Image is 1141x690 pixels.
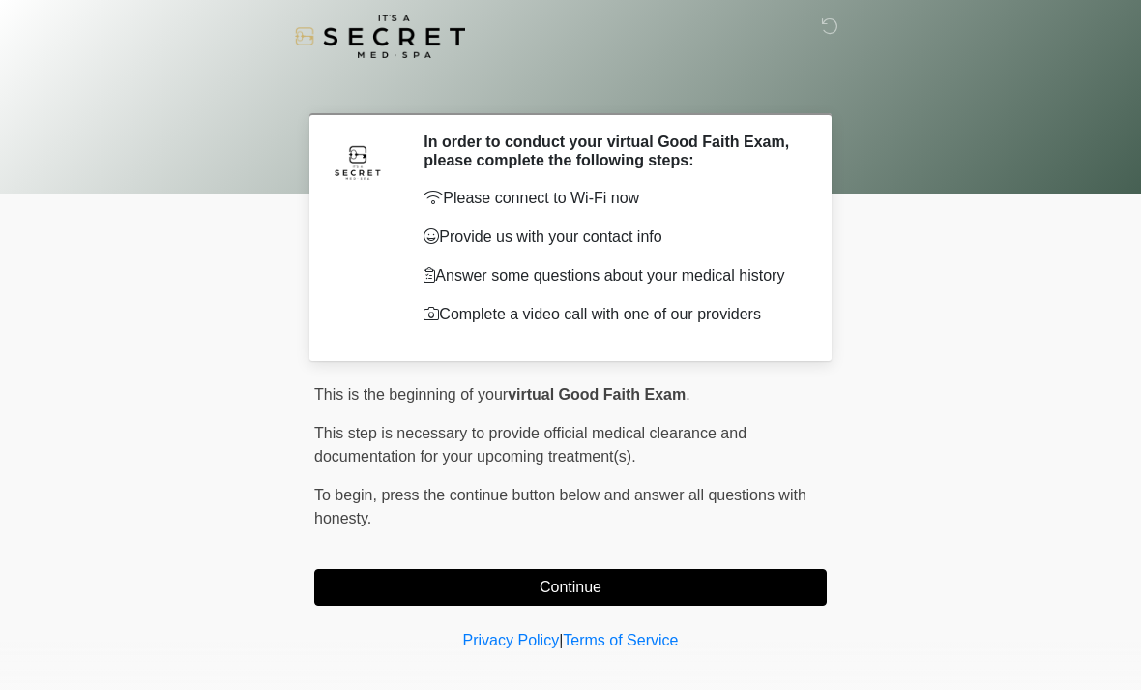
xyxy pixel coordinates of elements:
p: Complete a video call with one of our providers [424,303,798,326]
span: To begin, [314,487,381,503]
strong: virtual Good Faith Exam [508,386,686,403]
img: It's A Secret Med Spa Logo [295,15,465,58]
p: Answer some questions about your medical history [424,264,798,287]
a: | [559,632,563,648]
span: press the continue button below and answer all questions with honesty. [314,487,806,526]
button: Continue [314,569,827,606]
span: This is the beginning of your [314,386,508,403]
img: Agent Avatar [329,133,387,191]
p: Please connect to Wi-Fi now [424,187,798,210]
a: Terms of Service [563,632,678,648]
h1: ‎ ‎ [300,70,841,105]
span: This step is necessary to provide official medical clearance and documentation for your upcoming ... [314,425,746,465]
span: . [686,386,689,403]
a: Privacy Policy [463,632,560,648]
p: Provide us with your contact info [424,225,798,249]
h2: In order to conduct your virtual Good Faith Exam, please complete the following steps: [424,133,798,169]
